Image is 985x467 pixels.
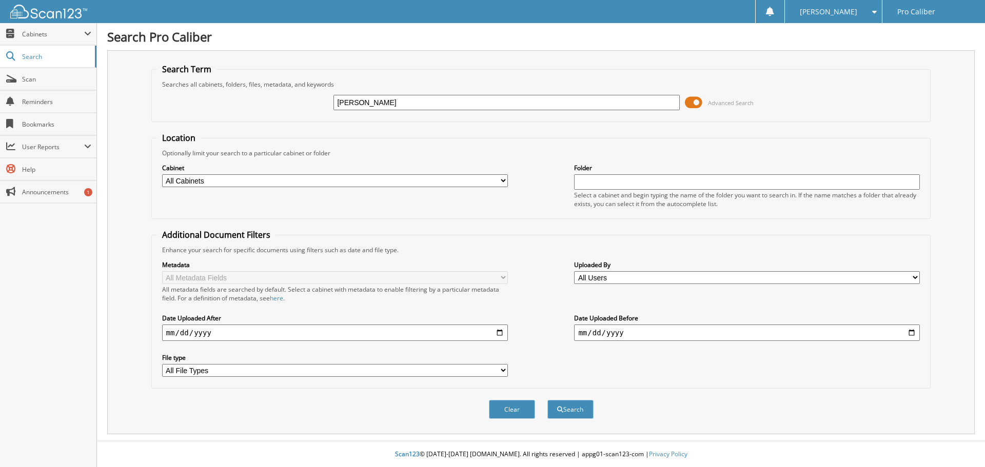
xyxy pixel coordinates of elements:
[574,164,920,172] label: Folder
[22,188,91,196] span: Announcements
[22,165,91,174] span: Help
[574,324,920,341] input: end
[574,260,920,269] label: Uploaded By
[270,294,283,302] a: here
[708,99,754,107] span: Advanced Search
[10,5,87,18] img: scan123-logo-white.svg
[489,400,535,419] button: Clear
[157,64,216,75] legend: Search Term
[574,191,920,208] div: Select a cabinet and begin typing the name of the folder you want to search in. If the name match...
[897,9,935,15] span: Pro Caliber
[800,9,857,15] span: [PERSON_NAME]
[22,120,91,129] span: Bookmarks
[157,80,925,89] div: Searches all cabinets, folders, files, metadata, and keywords
[574,314,920,322] label: Date Uploaded Before
[22,143,84,151] span: User Reports
[162,260,508,269] label: Metadata
[22,97,91,106] span: Reminders
[547,400,594,419] button: Search
[157,229,275,240] legend: Additional Document Filters
[22,52,90,61] span: Search
[934,418,985,467] iframe: Chat Widget
[157,246,925,254] div: Enhance your search for specific documents using filters such as date and file type.
[97,442,985,467] div: © [DATE]-[DATE] [DOMAIN_NAME]. All rights reserved | appg01-scan123-com |
[22,30,84,38] span: Cabinets
[107,28,975,45] h1: Search Pro Caliber
[22,75,91,84] span: Scan
[162,164,508,172] label: Cabinet
[157,132,201,144] legend: Location
[162,285,508,302] div: All metadata fields are searched by default. Select a cabinet with metadata to enable filtering b...
[162,324,508,341] input: start
[84,188,92,196] div: 1
[162,353,508,362] label: File type
[157,149,925,157] div: Optionally limit your search to a particular cabinet or folder
[395,450,420,458] span: Scan123
[162,314,508,322] label: Date Uploaded After
[649,450,687,458] a: Privacy Policy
